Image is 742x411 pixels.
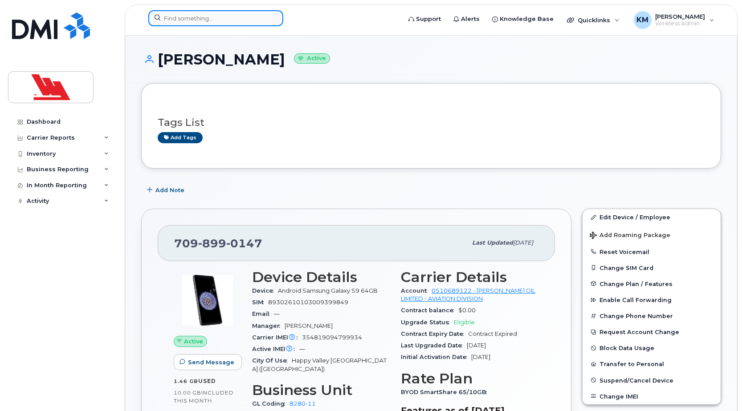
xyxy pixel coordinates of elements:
button: Suspend/Cancel Device [583,372,721,388]
span: 1.46 GB [174,378,198,384]
span: Contract Expired [468,330,517,337]
button: Block Data Usage [583,340,721,356]
span: Happy Valley [GEOGRAPHIC_DATA] ([GEOGRAPHIC_DATA]) [252,357,387,372]
span: Contract Expiry Date [401,330,468,337]
a: Edit Device / Employee [583,209,721,225]
a: 8280-11 [289,400,316,407]
span: Carrier IMEI [252,334,302,341]
a: 0510689122 - [PERSON_NAME] OIL LIMITED - AVIATION DIVISION [401,287,535,302]
small: Active [294,53,330,64]
span: Account [401,287,432,294]
button: Enable Call Forwarding [583,292,721,308]
button: Reset Voicemail [583,244,721,260]
h3: Device Details [252,269,390,285]
span: Enable Call Forwarding [599,297,672,303]
span: Change Plan / Features [599,280,673,287]
button: Change Plan / Features [583,276,721,292]
span: — [299,346,305,352]
span: Last Upgraded Date [401,342,467,349]
span: — [274,310,280,317]
h3: Carrier Details [401,269,539,285]
h3: Rate Plan [401,371,539,387]
span: Add Roaming Package [590,232,670,240]
span: Add Note [155,186,184,194]
span: Eligible [454,319,475,326]
span: [DATE] [513,239,533,246]
img: image20231002-3703462-jx8xvz.jpeg [181,274,234,327]
span: 0147 [226,237,262,250]
span: 354819094799934 [302,334,362,341]
span: 10.00 GB [174,390,201,396]
h3: Business Unit [252,382,390,398]
span: SIM [252,299,268,306]
span: BYOD SmartShare 65/10GB [401,389,491,395]
span: used [198,378,216,384]
button: Change SIM Card [583,260,721,276]
span: Device [252,287,278,294]
span: Last updated [472,239,513,246]
h3: Tags List [158,117,705,128]
span: Active [184,337,203,346]
button: Change IMEI [583,388,721,404]
span: 899 [198,237,226,250]
button: Request Account Change [583,324,721,340]
span: GL Coding [252,400,289,407]
span: Initial Activation Date [401,354,471,360]
span: Manager [252,322,285,329]
span: [DATE] [471,354,490,360]
button: Change Phone Number [583,308,721,324]
span: Android Samsung Galaxy S9 64GB [278,287,378,294]
span: Suspend/Cancel Device [599,377,673,383]
span: Contract balance [401,307,458,314]
a: Add tags [158,132,203,143]
span: 709 [174,237,262,250]
span: [PERSON_NAME] [285,322,333,329]
button: Add Note [141,182,192,198]
span: [DATE] [467,342,486,349]
h1: [PERSON_NAME] [141,52,721,67]
span: City Of Use [252,357,292,364]
span: Active IMEI [252,346,299,352]
span: $0.00 [458,307,476,314]
span: Send Message [188,358,234,367]
button: Send Message [174,354,242,370]
span: 89302610103009399849 [268,299,348,306]
button: Transfer to Personal [583,356,721,372]
span: Email [252,310,274,317]
span: Upgrade Status [401,319,454,326]
button: Add Roaming Package [583,226,721,244]
span: included this month [174,389,234,404]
